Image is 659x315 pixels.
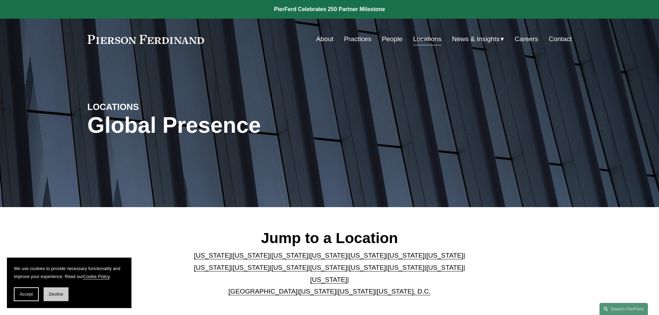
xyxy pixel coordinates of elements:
[14,287,39,301] button: Accept
[344,33,371,46] a: Practices
[272,264,309,271] a: [US_STATE]
[387,264,424,271] a: [US_STATE]
[377,288,431,295] a: [US_STATE], D.C.
[382,33,403,46] a: People
[233,264,270,271] a: [US_STATE]
[310,264,347,271] a: [US_STATE]
[349,264,386,271] a: [US_STATE]
[310,252,347,259] a: [US_STATE]
[515,33,538,46] a: Careers
[188,229,471,247] h2: Jump to a Location
[188,250,471,297] p: | | | | | | | | | | | | | | | | | |
[88,101,209,112] h4: LOCATIONS
[452,33,500,45] span: News & Insights
[194,252,231,259] a: [US_STATE]
[14,265,125,280] p: We use cookies to provide necessary functionality and improve your experience. Read our .
[233,252,270,259] a: [US_STATE]
[49,292,63,297] span: Decline
[228,288,298,295] a: [GEOGRAPHIC_DATA]
[20,292,33,297] span: Accept
[549,33,571,46] a: Contact
[316,33,333,46] a: About
[310,276,347,283] a: [US_STATE]
[299,288,336,295] a: [US_STATE]
[349,252,386,259] a: [US_STATE]
[194,264,231,271] a: [US_STATE]
[88,113,410,138] h1: Global Presence
[338,288,375,295] a: [US_STATE]
[426,264,463,271] a: [US_STATE]
[426,252,463,259] a: [US_STATE]
[44,287,68,301] button: Decline
[452,33,504,46] a: folder dropdown
[387,252,424,259] a: [US_STATE]
[413,33,441,46] a: Locations
[7,258,131,308] section: Cookie banner
[272,252,309,259] a: [US_STATE]
[599,303,648,315] a: Search this site
[83,274,110,279] a: Cookie Policy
